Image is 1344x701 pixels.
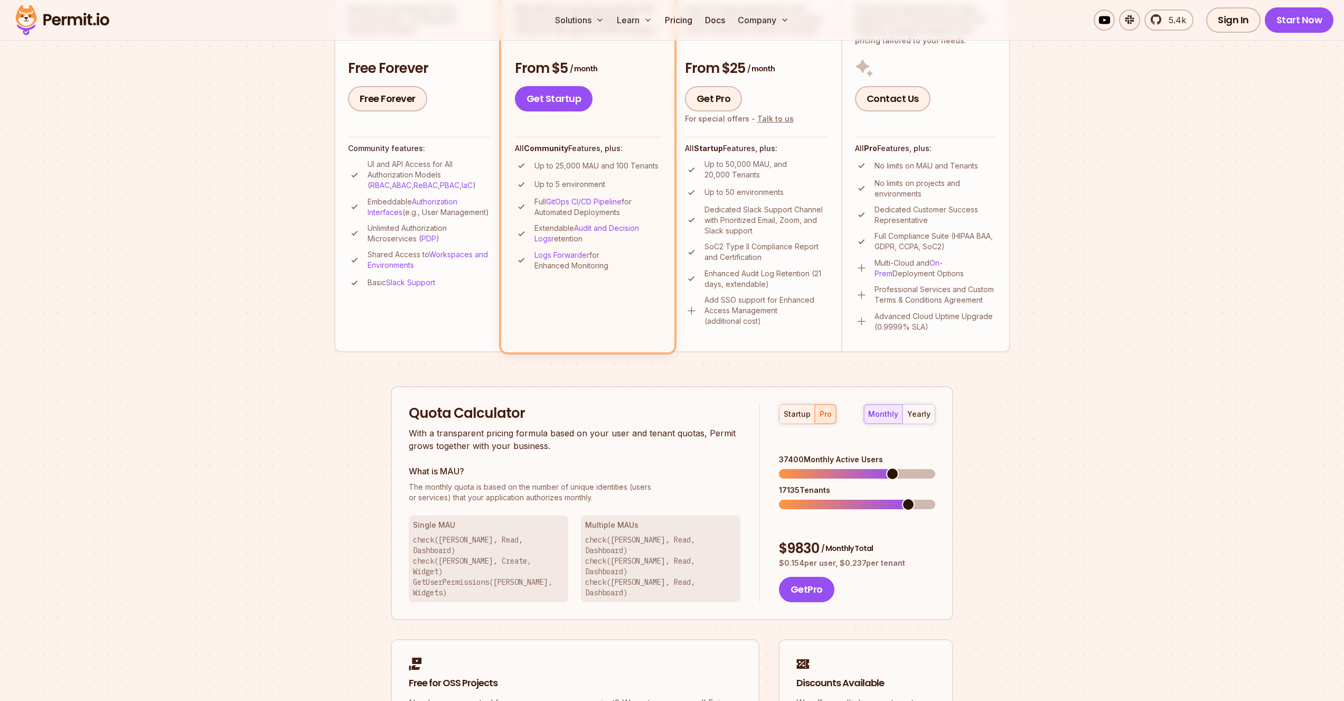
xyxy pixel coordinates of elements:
[368,223,491,244] p: Unlimited Authorization Microservices ( )
[685,86,743,111] a: Get Pro
[747,63,775,74] span: / month
[462,181,473,190] a: IaC
[585,520,736,530] h3: Multiple MAUs
[875,178,997,199] p: No limits on projects and environments
[368,197,457,217] a: Authorization Interfaces
[757,114,794,123] a: Talk to us
[515,59,661,78] h3: From $5
[704,241,829,263] p: SoC2 Type II Compliance Report and Certification
[855,143,997,154] h4: All Features, plus:
[370,181,390,190] a: RBAC
[409,404,740,423] h2: Quota Calculator
[704,159,829,180] p: Up to 50,000 MAU, and 20,000 Tenants
[685,143,829,154] h4: All Features, plus:
[409,465,740,478] h3: What is MAU?
[409,482,740,503] p: or services) that your application authorizes monthly.
[796,677,935,690] h2: Discounts Available
[704,204,829,236] p: Dedicated Slack Support Channel with Prioritized Email, Zoom, and Slack support
[409,427,740,452] p: With a transparent pricing formula based on your user and tenant quotas, Permit grows together wi...
[534,197,661,218] p: Full for Automated Deployments
[784,409,811,419] div: startup
[864,144,877,153] strong: Pro
[701,10,729,31] a: Docs
[368,277,435,288] p: Basic
[546,197,622,206] a: GitOps CI/CD Pipeline
[409,482,740,492] span: The monthly quota is based on the number of unique identities (users
[534,250,589,259] a: Logs Forwarder
[875,204,997,226] p: Dedicated Customer Success Representative
[413,181,438,190] a: ReBAC
[386,278,435,287] a: Slack Support
[779,558,935,568] p: $ 0.154 per user, $ 0.237 per tenant
[413,535,564,598] p: check([PERSON_NAME], Read, Dashboard) check([PERSON_NAME], Create, Widget) GetUserPermissions([PE...
[348,143,491,154] h4: Community features:
[875,161,978,171] p: No limits on MAU and Tenants
[413,520,564,530] h3: Single MAU
[368,159,491,191] p: UI and API Access for All Authorization Models ( , , , , )
[685,59,829,78] h3: From $25
[348,59,491,78] h3: Free Forever
[875,231,997,252] p: Full Compliance Suite (HIPAA BAA, GDPR, CCPA, SoC2)
[440,181,459,190] a: PBAC
[704,295,829,326] p: Add SSO support for Enhanced Access Management (additional cost)
[585,535,736,598] p: check([PERSON_NAME], Read, Dashboard) check([PERSON_NAME], Read, Dashboard) check([PERSON_NAME], ...
[368,249,491,270] p: Shared Access to
[534,179,605,190] p: Up to 5 environment
[421,234,436,243] a: PDP
[613,10,656,31] button: Learn
[821,543,873,554] span: / Monthly Total
[524,144,568,153] strong: Community
[779,485,935,496] div: 17135 Tenants
[570,63,597,74] span: / month
[779,454,935,465] div: 37400 Monthly Active Users
[534,161,659,171] p: Up to 25,000 MAU and 100 Tenants
[855,86,931,111] a: Contact Us
[694,144,723,153] strong: Startup
[534,250,661,271] p: for Enhanced Monitoring
[551,10,608,31] button: Solutions
[392,181,411,190] a: ABAC
[534,223,661,244] p: Extendable retention
[409,677,741,690] h2: Free for OSS Projects
[875,258,943,278] a: On-Prem
[1206,7,1261,33] a: Sign In
[734,10,793,31] button: Company
[661,10,697,31] a: Pricing
[515,143,661,154] h4: All Features, plus:
[875,284,997,305] p: Professional Services and Custom Terms & Conditions Agreement
[779,539,935,558] div: $ 9830
[515,86,593,111] a: Get Startup
[348,86,427,111] a: Free Forever
[11,2,114,38] img: Permit logo
[1144,10,1193,31] a: 5.4k
[1265,7,1334,33] a: Start Now
[704,187,784,198] p: Up to 50 environments
[1162,14,1186,26] span: 5.4k
[779,577,834,602] button: GetPro
[534,223,639,243] a: Audit and Decision Logs
[875,258,997,279] p: Multi-Cloud and Deployment Options
[875,311,997,332] p: Advanced Cloud Uptime Upgrade (0.9999% SLA)
[685,114,794,124] div: For special offers -
[368,197,491,218] p: Embeddable (e.g., User Management)
[704,268,829,289] p: Enhanced Audit Log Retention (21 days, extendable)
[907,409,931,419] div: yearly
